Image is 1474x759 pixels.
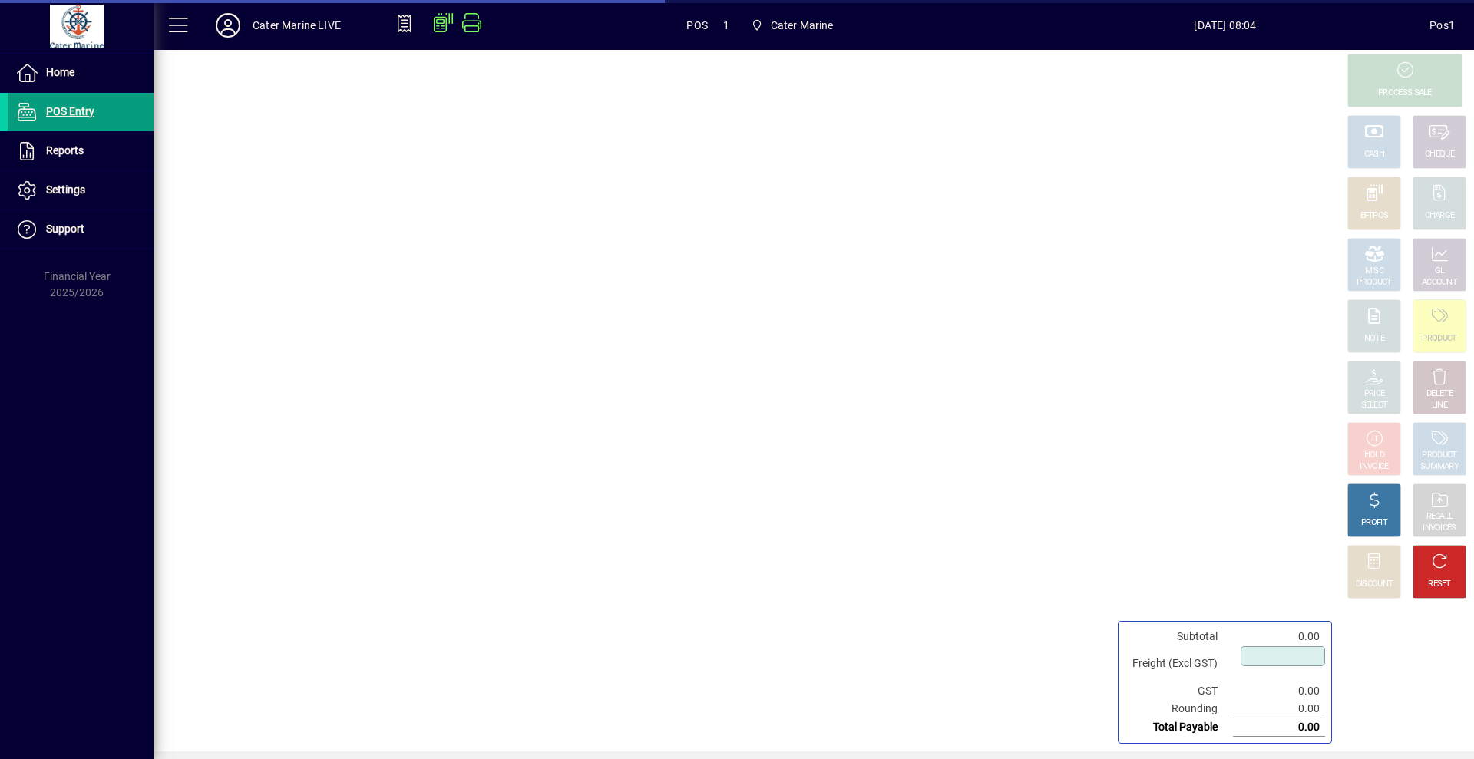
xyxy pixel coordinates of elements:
div: DISCOUNT [1356,579,1393,590]
span: Reports [46,144,84,157]
div: PRICE [1364,388,1385,400]
td: 0.00 [1233,628,1325,645]
span: Settings [46,183,85,196]
div: CASH [1364,149,1384,160]
td: Freight (Excl GST) [1125,645,1233,682]
span: POS [686,13,708,38]
a: Settings [8,171,154,210]
div: PROCESS SALE [1378,87,1432,99]
span: 1 [723,13,729,38]
div: CHEQUE [1425,149,1454,160]
span: Support [46,223,84,235]
div: DELETE [1426,388,1453,400]
td: 0.00 [1233,682,1325,700]
div: PRODUCT [1422,333,1456,345]
a: Support [8,210,154,249]
div: ACCOUNT [1422,277,1457,289]
td: GST [1125,682,1233,700]
td: Total Payable [1125,718,1233,737]
td: Subtotal [1125,628,1233,645]
div: CHARGE [1425,210,1455,222]
div: NOTE [1364,333,1384,345]
div: PRODUCT [1422,450,1456,461]
a: Reports [8,132,154,170]
div: Cater Marine LIVE [253,13,341,38]
div: RESET [1428,579,1451,590]
span: Home [46,66,74,78]
div: HOLD [1364,450,1384,461]
div: INVOICE [1360,461,1388,473]
td: 0.00 [1233,718,1325,737]
td: 0.00 [1233,700,1325,718]
div: GL [1435,266,1445,277]
button: Profile [203,12,253,39]
td: Rounding [1125,700,1233,718]
div: Pos1 [1429,13,1455,38]
div: EFTPOS [1360,210,1389,222]
div: PROFIT [1361,517,1387,529]
span: Cater Marine [745,12,840,39]
div: SUMMARY [1420,461,1459,473]
span: POS Entry [46,105,94,117]
div: MISC [1365,266,1383,277]
a: Home [8,54,154,92]
span: [DATE] 08:04 [1021,13,1430,38]
div: PRODUCT [1357,277,1391,289]
div: INVOICES [1423,523,1456,534]
div: RECALL [1426,511,1453,523]
span: Cater Marine [771,13,834,38]
div: LINE [1432,400,1447,411]
div: SELECT [1361,400,1388,411]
